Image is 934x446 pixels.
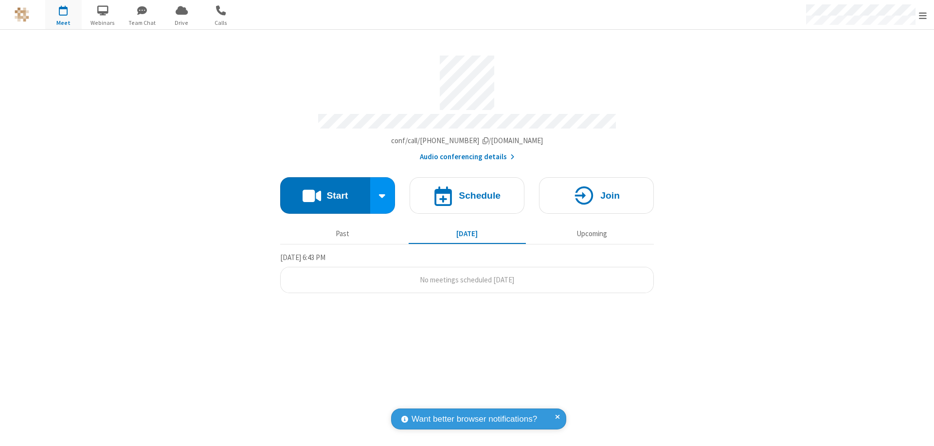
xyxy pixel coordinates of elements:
[391,135,543,147] button: Copy my meeting room linkCopy my meeting room link
[370,177,395,214] div: Start conference options
[409,224,526,243] button: [DATE]
[391,136,543,145] span: Copy my meeting room link
[45,19,82,27] span: Meet
[459,191,501,200] h4: Schedule
[284,224,401,243] button: Past
[326,191,348,200] h4: Start
[85,19,121,27] span: Webinars
[203,19,239,27] span: Calls
[533,224,650,243] button: Upcoming
[600,191,620,200] h4: Join
[412,413,537,426] span: Want better browser notifications?
[420,275,514,284] span: No meetings scheduled [DATE]
[410,177,524,214] button: Schedule
[539,177,654,214] button: Join
[163,19,200,27] span: Drive
[280,252,654,294] section: Today's Meetings
[124,19,161,27] span: Team Chat
[15,7,29,22] img: QA Selenium DO NOT DELETE OR CHANGE
[280,253,325,262] span: [DATE] 6:43 PM
[280,177,370,214] button: Start
[420,151,515,163] button: Audio conferencing details
[280,48,654,163] section: Account details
